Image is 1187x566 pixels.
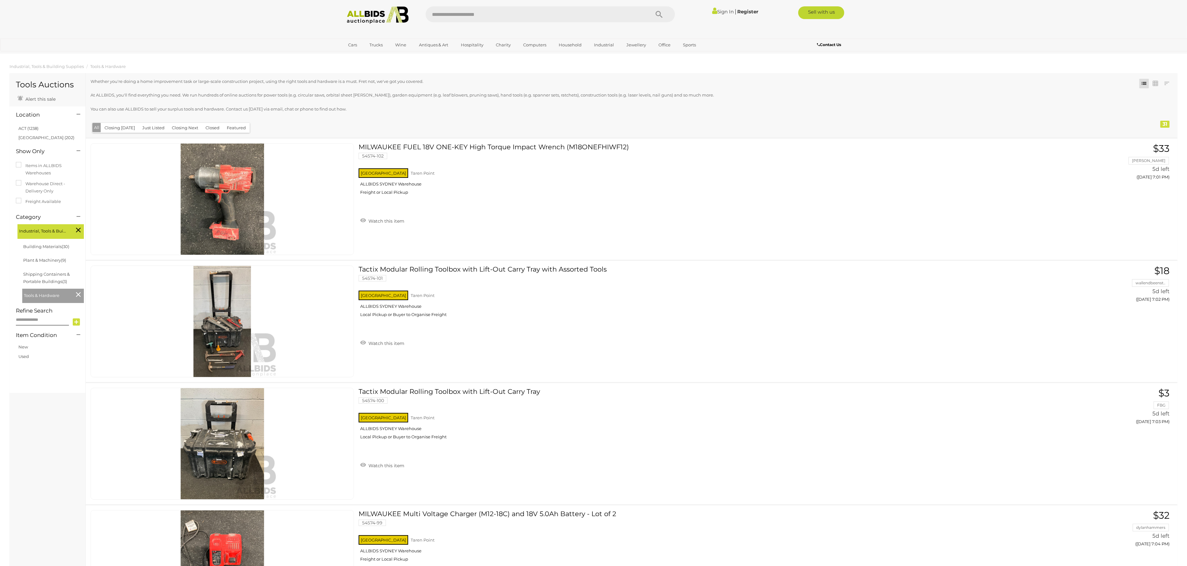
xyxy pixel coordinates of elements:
[359,338,406,347] a: Watch this item
[1000,266,1171,305] a: $18 wallendbeenst.. 5d left ([DATE] 7:02 PM)
[138,123,168,133] button: Just Listed
[712,9,734,15] a: Sign In
[679,40,700,50] a: Sports
[168,123,202,133] button: Closing Next
[16,94,57,103] a: Alert this sale
[622,40,650,50] a: Jewellery
[62,244,69,249] span: (30)
[363,143,991,200] a: MILWAUKEE FUEL 18V ONE-KEY High Torque Impact Wrench (M18ONEFHIWF12) 54574-102 [GEOGRAPHIC_DATA] ...
[359,216,406,225] a: Watch this item
[167,388,278,499] img: 54574-100a.jpeg
[1153,509,1170,521] span: $32
[1160,121,1170,128] div: 31
[92,123,101,132] button: All
[19,226,67,235] span: Industrial, Tools & Building Supplies
[343,6,412,24] img: Allbids.com.au
[817,42,841,47] b: Contact Us
[18,354,29,359] a: Used
[415,40,453,50] a: Antiques & Art
[1153,143,1170,154] span: $33
[16,198,61,205] label: Freight Available
[363,266,991,322] a: Tactix Modular Rolling Toolbox with Lift-Out Carry Tray with Assorted Tools 54574-101 [GEOGRAPHIC...
[735,8,736,15] span: |
[16,180,79,195] label: Warehouse Direct - Delivery Only
[391,40,411,50] a: Wine
[344,40,361,50] a: Cars
[10,64,84,69] a: Industrial, Tools & Building Supplies
[18,126,38,131] a: ACT (1238)
[16,148,67,154] h4: Show Only
[23,258,66,263] a: Plant & Machinery(9)
[737,9,758,15] a: Register
[798,6,844,19] a: Sell with us
[457,40,488,50] a: Hospitality
[367,463,404,468] span: Watch this item
[18,344,28,349] a: New
[90,64,126,69] a: Tools & Hardware
[16,308,84,314] h4: Refine Search
[16,332,67,338] h4: Item Condition
[23,244,69,249] a: Building Materials(30)
[91,91,1078,99] p: At ALLBIDS, you'll find everything you need. We run hundreds of online auctions for power tools (...
[643,6,675,22] button: Search
[24,96,56,102] span: Alert this sale
[1000,143,1171,183] a: $33 [PERSON_NAME] 5d left ([DATE] 7:01 PM)
[18,135,74,140] a: [GEOGRAPHIC_DATA] (202)
[167,266,278,377] img: 54574-101a.jpeg
[344,50,398,61] a: [GEOGRAPHIC_DATA]
[24,290,71,299] span: Tools & Hardware
[363,388,991,444] a: Tactix Modular Rolling Toolbox with Lift-Out Carry Tray 54574-100 [GEOGRAPHIC_DATA] Taren Point A...
[654,40,675,50] a: Office
[1000,510,1171,550] a: $32 dylanhammers 5d left ([DATE] 7:04 PM)
[366,40,387,50] a: Trucks
[223,123,250,133] button: Featured
[367,218,404,224] span: Watch this item
[61,258,66,263] span: (9)
[91,105,1078,113] p: You can also use ALLBIDS to sell your surplus tools and hardware. Contact us [DATE] via email, ch...
[167,144,278,255] img: 54574-102a.jpeg
[91,78,1078,85] p: Whether you're doing a home improvement task or large-scale construction project, using the right...
[23,272,70,284] a: Shipping Containers & Portable Buildings(3)
[101,123,139,133] button: Closing [DATE]
[62,279,67,284] span: (3)
[367,340,404,346] span: Watch this item
[1158,387,1170,399] span: $3
[555,40,586,50] a: Household
[16,112,67,118] h4: Location
[202,123,223,133] button: Closed
[519,40,550,50] a: Computers
[16,162,79,177] label: Items in ALLBIDS Warehouses
[16,214,67,220] h4: Category
[1000,388,1171,428] a: $3 FBG 5d left ([DATE] 7:03 PM)
[1154,265,1170,277] span: $18
[359,460,406,470] a: Watch this item
[16,80,79,89] h1: Tools Auctions
[817,41,843,48] a: Contact Us
[492,40,515,50] a: Charity
[590,40,618,50] a: Industrial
